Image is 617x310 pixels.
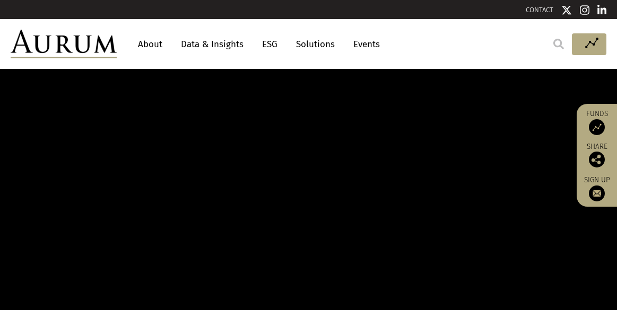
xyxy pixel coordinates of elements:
a: Funds [582,109,612,135]
img: Access Funds [589,119,605,135]
img: Instagram icon [580,5,589,15]
img: search.svg [553,39,564,49]
img: Aurum [11,30,117,58]
a: ESG [257,34,283,54]
a: Solutions [291,34,340,54]
a: Data & Insights [176,34,249,54]
a: About [133,34,168,54]
a: Events [348,34,380,54]
div: Share [582,143,612,167]
img: Twitter icon [561,5,572,15]
img: Share this post [589,152,605,167]
img: Sign up to our newsletter [589,185,605,201]
img: Linkedin icon [597,5,607,15]
a: CONTACT [526,6,553,14]
a: Sign up [582,175,612,201]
